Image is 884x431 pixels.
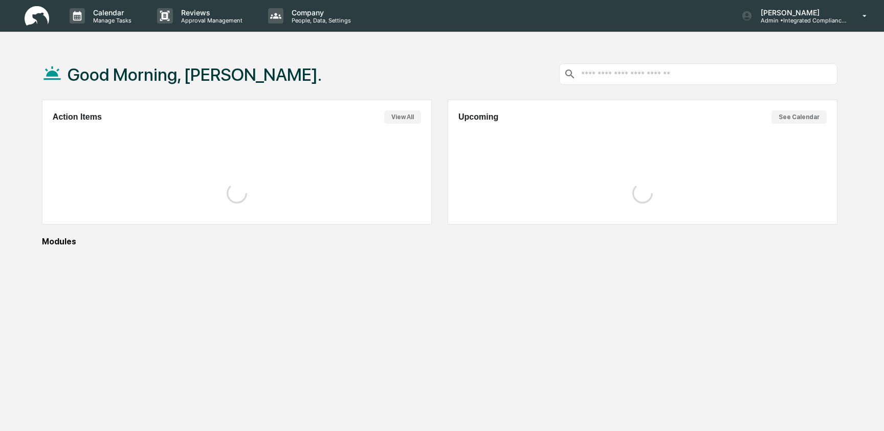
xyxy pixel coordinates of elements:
p: Calendar [85,8,137,17]
p: Manage Tasks [85,17,137,24]
p: Approval Management [173,17,248,24]
p: Reviews [173,8,248,17]
h2: Action Items [53,112,102,122]
p: Admin • Integrated Compliance Advisors - Consultants [753,17,848,24]
button: View All [384,110,421,124]
img: logo [25,6,49,26]
button: See Calendar [771,110,827,124]
p: People, Data, Settings [283,17,356,24]
div: Modules [42,237,837,246]
h1: Good Morning, [PERSON_NAME]. [68,64,322,85]
p: Company [283,8,356,17]
p: [PERSON_NAME] [753,8,848,17]
h2: Upcoming [458,112,498,122]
